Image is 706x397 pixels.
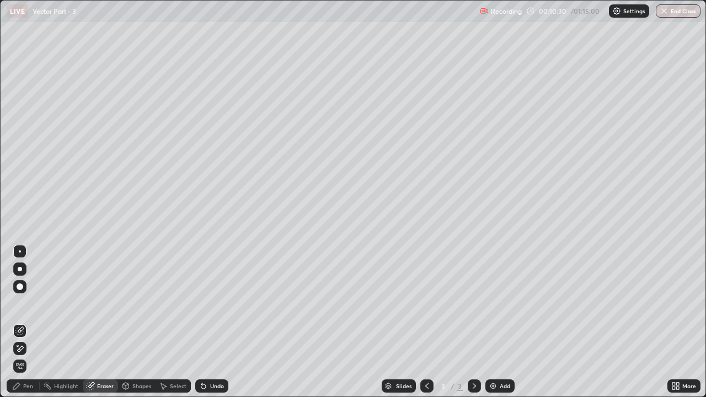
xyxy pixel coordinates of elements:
div: 3 [438,383,449,389]
div: / [451,383,454,389]
div: Highlight [54,383,78,389]
p: LIVE [10,7,25,15]
div: 3 [457,381,463,391]
img: class-settings-icons [612,7,621,15]
div: Eraser [97,383,114,389]
div: More [682,383,696,389]
img: add-slide-button [489,382,498,390]
div: Undo [210,383,224,389]
div: Pen [23,383,33,389]
div: Select [170,383,186,389]
p: Settings [623,8,645,14]
button: End Class [656,4,700,18]
div: Shapes [132,383,151,389]
span: Erase all [14,363,26,369]
p: Vector Part - 3 [33,7,76,15]
img: recording.375f2c34.svg [480,7,489,15]
p: Recording [491,7,522,15]
img: end-class-cross [660,7,668,15]
div: Slides [396,383,411,389]
div: Add [500,383,510,389]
